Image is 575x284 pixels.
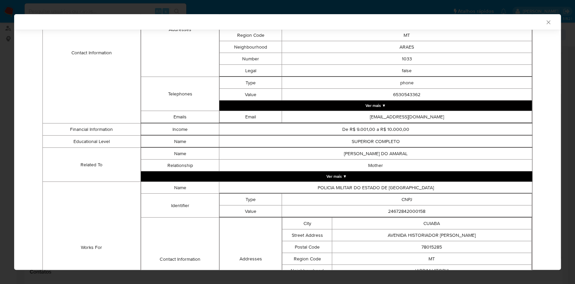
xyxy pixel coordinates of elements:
[141,148,219,160] td: Name
[14,14,561,270] div: closure-recommendation-modal
[141,160,219,171] td: Relationship
[141,182,219,194] td: Name
[332,229,532,241] td: AVENIDA HISTORIADOR [PERSON_NAME]
[282,77,532,89] td: phone
[141,136,219,147] td: Name
[219,182,532,194] td: POLICIA MILITAR DO ESTADO DE [GEOGRAPHIC_DATA]
[282,111,532,123] td: [EMAIL_ADDRESS][DOMAIN_NAME]
[332,265,532,277] td: JARDIM VITORIA
[282,218,332,229] td: City
[220,111,282,123] td: Email
[220,89,282,101] td: Value
[43,123,141,136] td: Financial Information
[219,148,532,160] td: [PERSON_NAME] DO AMARAL
[220,77,282,89] td: Type
[141,194,219,218] td: Identifier
[220,205,282,217] td: Value
[282,29,532,41] td: MT
[219,136,532,147] td: SUPERIOR COMPLETO
[141,171,532,181] button: Expand array
[332,253,532,265] td: MT
[220,65,282,77] td: Legal
[282,205,532,217] td: 24672842000158
[282,229,332,241] td: Street Address
[43,136,141,148] td: Educational Level
[220,41,282,53] td: Neighbourhood
[332,241,532,253] td: 78015285
[282,265,332,277] td: Neighbourhood
[545,19,551,25] button: Fechar a janela
[282,241,332,253] td: Postal Code
[219,101,532,111] button: Expand array
[43,148,141,182] td: Related To
[332,218,532,229] td: CUIABA
[282,89,532,101] td: 6530543362
[220,29,282,41] td: Region Code
[220,194,282,205] td: Type
[141,77,219,111] td: Telephones
[282,253,332,265] td: Region Code
[219,123,532,135] td: De R$ 9.001,00 a R$ 10.000,00
[219,160,532,171] td: Mother
[282,194,532,205] td: CNPJ
[220,53,282,65] td: Number
[282,41,532,53] td: ARAES
[282,53,532,65] td: 1033
[282,65,532,77] td: false
[141,111,219,123] td: Emails
[141,123,219,135] td: Income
